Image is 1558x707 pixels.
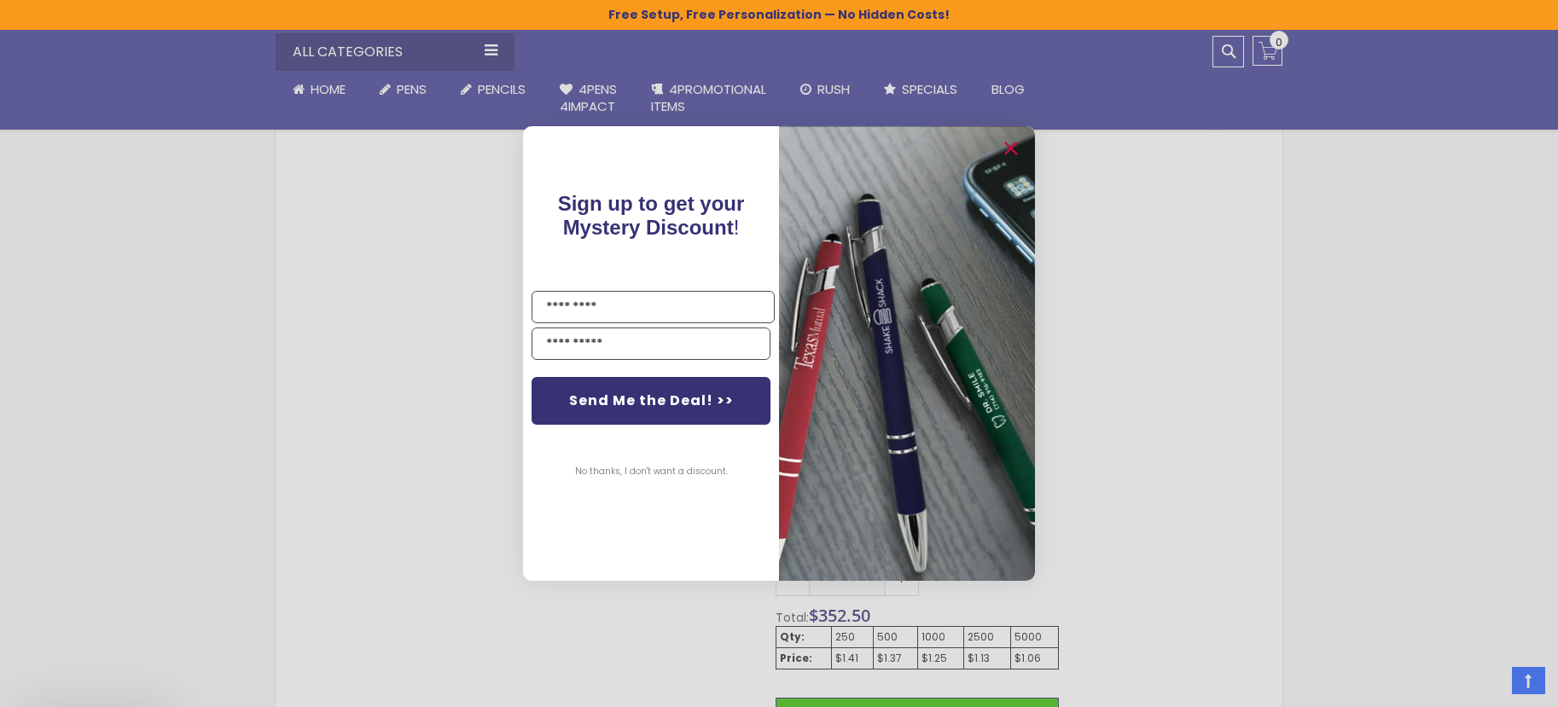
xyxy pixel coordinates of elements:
[558,192,745,239] span: !
[558,192,745,239] span: Sign up to get your Mystery Discount
[779,126,1035,581] img: pop-up-image
[532,377,770,425] button: Send Me the Deal! >>
[567,450,736,493] button: No thanks, I don't want a discount.
[997,135,1025,162] button: Close dialog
